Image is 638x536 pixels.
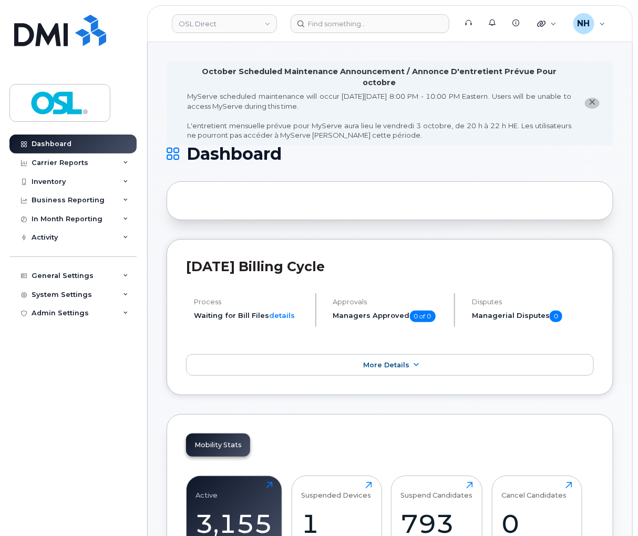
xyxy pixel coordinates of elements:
h2: [DATE] Billing Cycle [186,259,594,274]
button: close notification [585,98,600,109]
li: Waiting for Bill Files [194,311,306,321]
div: Cancel Candidates [501,482,567,499]
a: details [269,311,295,319]
h4: Process [194,298,306,306]
div: Suspend Candidates [401,482,473,499]
h4: Disputes [472,298,594,306]
span: Dashboard [187,146,282,162]
span: More Details [363,361,409,369]
span: 0 of 0 [410,311,436,322]
h5: Managers Approved [333,311,446,322]
div: MyServe scheduled maintenance will occur [DATE][DATE] 8:00 PM - 10:00 PM Eastern. Users will be u... [187,91,571,140]
div: Suspended Devices [301,482,371,499]
h4: Approvals [333,298,446,306]
h5: Managerial Disputes [472,311,594,322]
div: Active [196,482,218,499]
div: October Scheduled Maintenance Announcement / Annonce D'entretient Prévue Pour octobre [187,66,571,88]
span: 0 [550,311,562,322]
